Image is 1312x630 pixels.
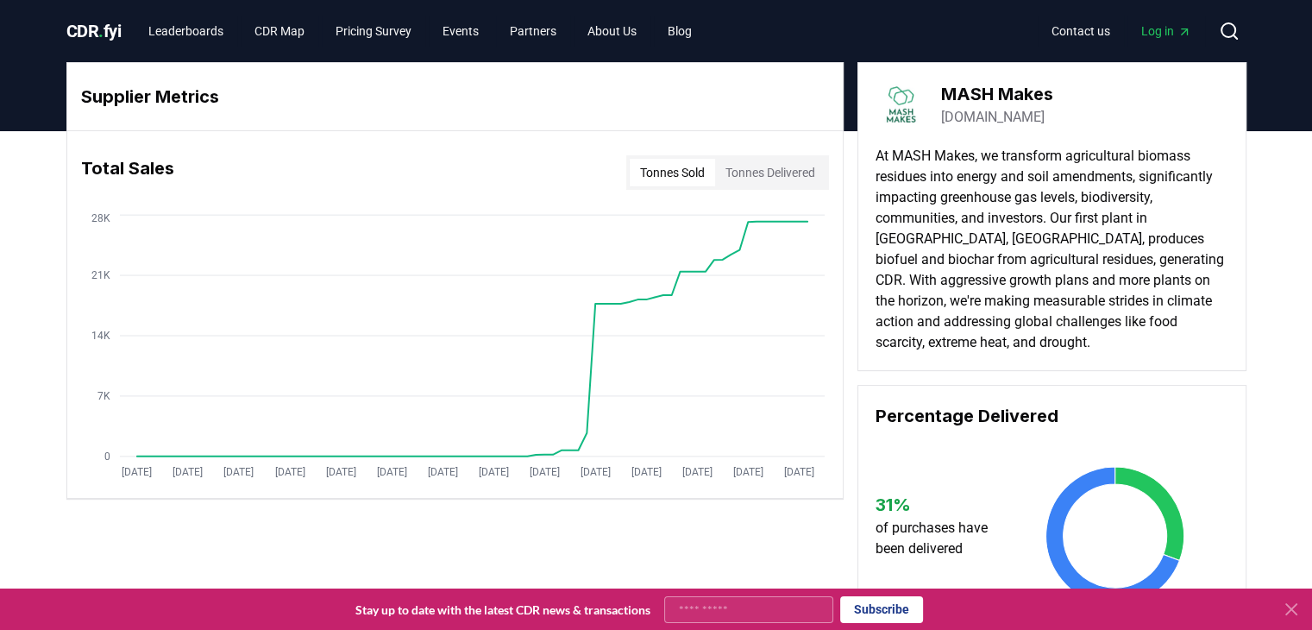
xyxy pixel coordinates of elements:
a: [DOMAIN_NAME] [941,107,1045,128]
a: Events [429,16,493,47]
tspan: [DATE] [784,466,814,478]
tspan: 21K [91,269,110,281]
tspan: [DATE] [631,466,661,478]
tspan: 28K [91,212,110,224]
tspan: 0 [104,450,110,463]
span: CDR fyi [66,21,122,41]
tspan: [DATE] [732,466,763,478]
span: Log in [1141,22,1191,40]
span: . [98,21,104,41]
tspan: [DATE] [580,466,610,478]
p: of purchases have been delivered [876,518,1004,559]
img: MASH Makes-logo [876,80,924,129]
a: About Us [574,16,650,47]
tspan: [DATE] [173,466,203,478]
tspan: [DATE] [529,466,559,478]
a: Blog [654,16,706,47]
a: Log in [1127,16,1205,47]
h3: Percentage Delivered [876,403,1228,429]
a: CDR.fyi [66,19,122,43]
tspan: [DATE] [122,466,152,478]
button: Tonnes Sold [630,159,715,186]
h3: MASH Makes [941,81,1053,107]
tspan: [DATE] [325,466,355,478]
h3: Supplier Metrics [81,84,829,110]
tspan: [DATE] [223,466,254,478]
tspan: 14K [91,330,110,342]
a: CDR Map [241,16,318,47]
a: Contact us [1038,16,1124,47]
tspan: [DATE] [376,466,406,478]
tspan: 7K [97,390,110,402]
a: Partners [496,16,570,47]
tspan: [DATE] [274,466,304,478]
p: At MASH Makes, we transform agricultural biomass residues into energy and soil amendments, signif... [876,146,1228,353]
nav: Main [135,16,706,47]
a: Pricing Survey [322,16,425,47]
button: Tonnes Delivered [715,159,825,186]
h3: Total Sales [81,155,174,190]
h3: 31 % [876,492,1004,518]
tspan: [DATE] [478,466,508,478]
tspan: [DATE] [427,466,457,478]
tspan: [DATE] [681,466,712,478]
a: Leaderboards [135,16,237,47]
nav: Main [1038,16,1205,47]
